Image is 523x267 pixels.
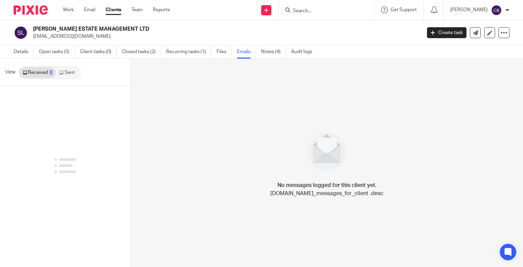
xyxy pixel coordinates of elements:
[122,45,161,59] a: Closed tasks (2)
[84,6,95,13] a: Email
[14,26,28,40] img: svg%3E
[153,6,170,13] a: Reports
[14,45,34,59] a: Details
[80,45,117,59] a: Client tasks (0)
[278,181,377,189] h4: No messages logged for this client yet.
[5,69,15,76] span: View
[33,33,417,40] p: [EMAIL_ADDRESS][DOMAIN_NAME]
[427,27,466,38] a: Create task
[291,45,317,59] a: Audit logs
[303,128,351,176] img: image
[106,6,121,13] a: Clients
[292,8,353,14] input: Search
[39,45,75,59] a: Open tasks (5)
[50,70,52,75] div: 0
[391,7,417,12] span: Get Support
[261,45,286,59] a: Notes (4)
[14,5,48,15] img: Pixie
[33,26,340,33] h2: [PERSON_NAME] ESTATE MANAGEMENT LTD
[19,67,56,78] a: Received0
[217,45,232,59] a: Files
[131,6,143,13] a: Team
[56,67,80,78] a: Sent
[237,45,256,59] a: Emails
[491,5,502,16] img: svg%3E
[450,6,488,13] p: [PERSON_NAME]
[63,6,74,13] a: Work
[166,45,211,59] a: Recurring tasks (1)
[270,189,383,198] p: [DOMAIN_NAME]_messages_for_client .desc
